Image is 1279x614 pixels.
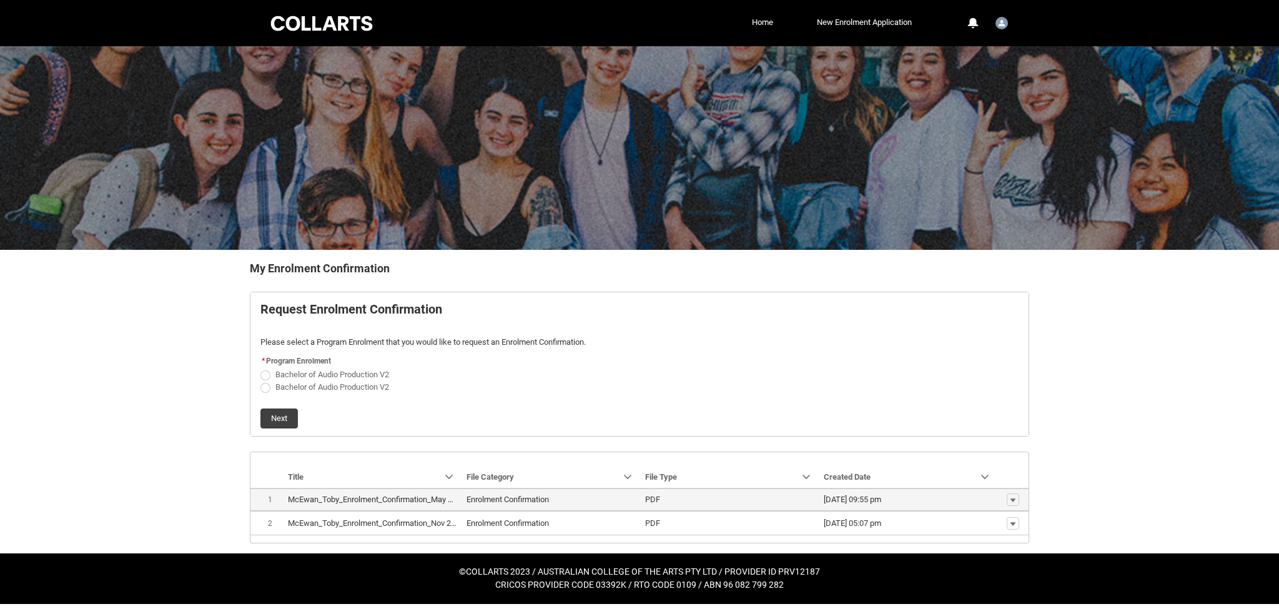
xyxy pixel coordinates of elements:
a: New Enrolment Application [814,13,915,32]
span: Bachelor of Audio Production V2 [275,382,389,392]
b: My Enrolment Confirmation [250,262,390,275]
button: Next [260,409,298,428]
lightning-base-formatted-text: PDF [645,495,660,504]
b: Request Enrolment Confirmation [260,302,442,317]
lightning-base-formatted-text: McEwan_Toby_Enrolment_Confirmation_May 28, 2024.pdf [288,495,491,504]
button: User Profile Student.tmcewan.20241475 [992,12,1011,32]
lightning-base-formatted-text: PDF [645,518,660,528]
p: Please select a Program Enrolment that you would like to request an Enrolment Confirmation. [260,336,1019,349]
abbr: required [262,357,265,365]
span: Program Enrolment [266,357,331,365]
lightning-base-formatted-text: Enrolment Confirmation [467,518,549,528]
span: Bachelor of Audio Production V2 [275,370,389,379]
img: Student.tmcewan.20241475 [995,17,1008,29]
lightning-base-formatted-text: McEwan_Toby_Enrolment_Confirmation_Nov 20, 2024.pdf [288,518,490,528]
a: Home [749,13,776,32]
article: REDU_Generate_Enrolment_Confirmation flow [250,292,1029,437]
lightning-formatted-date-time: [DATE] 05:07 pm [824,518,881,528]
lightning-base-formatted-text: Enrolment Confirmation [467,495,549,504]
lightning-formatted-date-time: [DATE] 09:55 pm [824,495,881,504]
